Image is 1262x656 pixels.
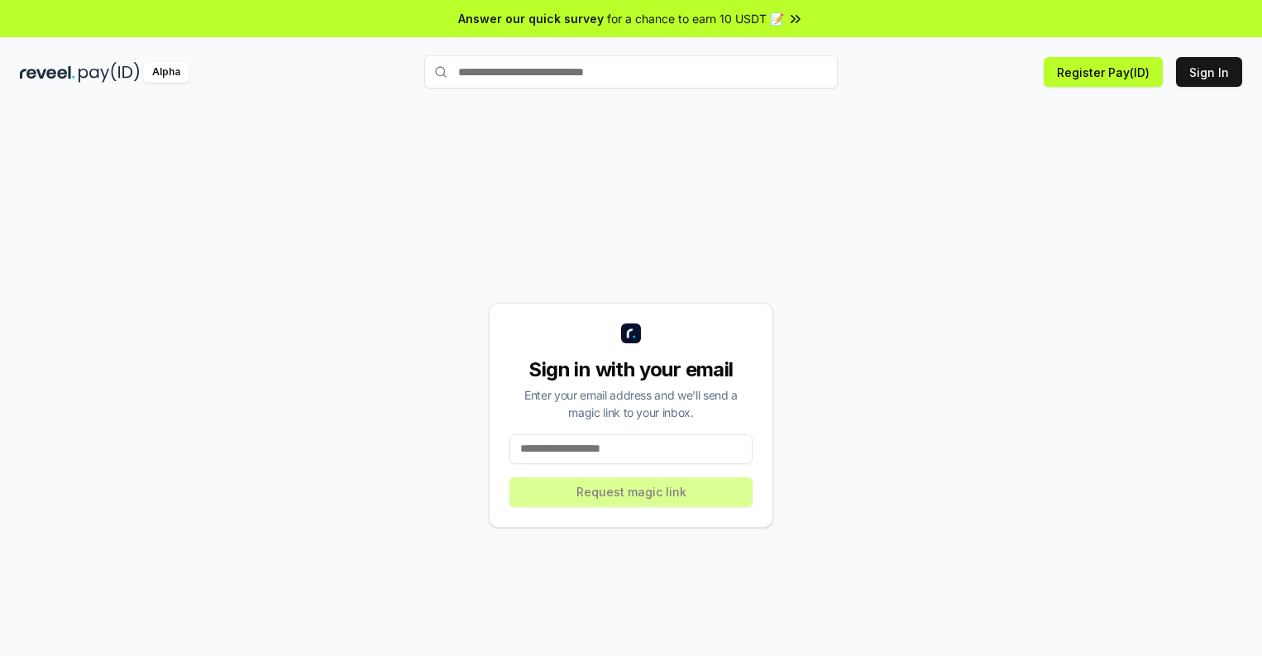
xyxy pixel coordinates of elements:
div: Enter your email address and we’ll send a magic link to your inbox. [509,386,753,421]
img: reveel_dark [20,62,75,83]
div: Sign in with your email [509,357,753,383]
span: for a chance to earn 10 USDT 📝 [607,10,784,27]
img: logo_small [621,323,641,343]
button: Register Pay(ID) [1044,57,1163,87]
img: pay_id [79,62,140,83]
div: Alpha [143,62,189,83]
button: Sign In [1176,57,1242,87]
span: Answer our quick survey [458,10,604,27]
